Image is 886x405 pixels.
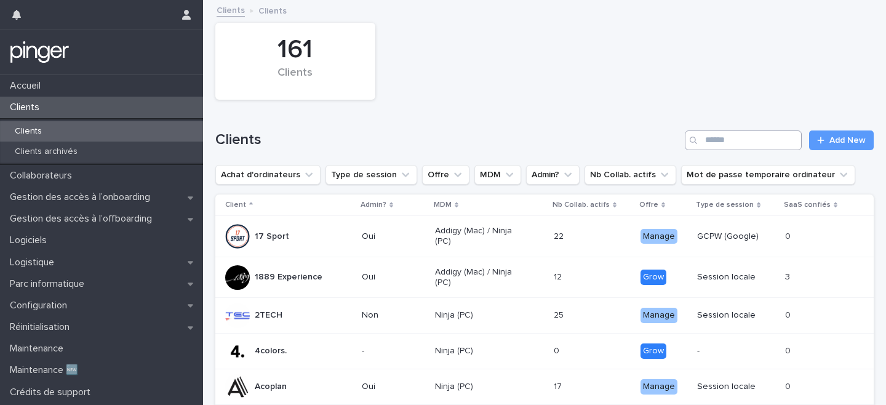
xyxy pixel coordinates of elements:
p: Type de session [696,198,754,212]
p: Maintenance 🆕 [5,364,88,376]
p: GCPW (Google) [697,231,775,242]
p: 17 [554,379,564,392]
tr: 2TECHNonNinja (PC)2525 ManageSession locale00 [215,298,874,334]
p: Crédits de support [5,387,100,398]
p: MDM [434,198,452,212]
p: Réinitialisation [5,321,79,333]
p: Clients [5,126,52,137]
p: 0 [785,308,793,321]
div: Manage [641,308,677,323]
p: Client [225,198,246,212]
p: Admin? [361,198,386,212]
p: 17 Sport [255,231,289,242]
p: 4colors. [255,346,287,356]
p: Acoplan [255,382,287,392]
tr: AcoplanOuiNinja (PC)1717 ManageSession locale00 [215,369,874,404]
p: - [362,346,425,356]
div: Grow [641,343,666,359]
button: Type de session [325,165,417,185]
p: SaaS confiés [784,198,831,212]
div: Clients [236,66,354,92]
p: Session locale [697,382,775,392]
p: Accueil [5,80,50,92]
p: Parc informatique [5,278,94,290]
p: Offre [639,198,658,212]
p: Session locale [697,310,775,321]
p: Clients [258,3,287,17]
p: Ninja (PC) [435,310,523,321]
p: Logiciels [5,235,57,246]
p: Configuration [5,300,77,311]
p: Oui [362,382,425,392]
button: Nb Collab. actifs [585,165,676,185]
p: 1889 Experience [255,272,322,283]
p: 3 [785,270,792,283]
button: Admin? [526,165,580,185]
p: Oui [362,231,425,242]
a: Add New [809,130,874,150]
div: Manage [641,379,677,395]
a: Clients [217,2,245,17]
tr: 17 SportOuiAddigy (Mac) / Ninja (PC)2222 ManageGCPW (Google)00 [215,216,874,257]
p: Gestion des accès à l’onboarding [5,191,160,203]
p: 22 [554,229,566,242]
button: MDM [474,165,521,185]
p: 2TECH [255,310,282,321]
div: 161 [236,34,354,65]
p: Gestion des accès à l’offboarding [5,213,162,225]
p: Addigy (Mac) / Ninja (PC) [435,226,523,247]
p: 12 [554,270,564,283]
p: Nb Collab. actifs [553,198,610,212]
p: Addigy (Mac) / Ninja (PC) [435,267,523,288]
button: Achat d'ordinateurs [215,165,321,185]
span: Add New [829,136,866,145]
p: Non [362,310,425,321]
tr: 1889 ExperienceOuiAddigy (Mac) / Ninja (PC)1212 GrowSession locale33 [215,257,874,298]
button: Offre [422,165,469,185]
p: Collaborateurs [5,170,82,182]
p: 0 [785,379,793,392]
p: Ninja (PC) [435,346,523,356]
p: Ninja (PC) [435,382,523,392]
div: Manage [641,229,677,244]
p: Logistique [5,257,64,268]
p: Clients [5,102,49,113]
p: Session locale [697,272,775,283]
img: mTgBEunGTSyRkCgitkcU [10,40,70,65]
p: 25 [554,308,566,321]
div: Grow [641,270,666,285]
p: 0 [785,343,793,356]
tr: 4colors.-Ninja (PC)00 Grow-00 [215,334,874,369]
p: Oui [362,272,425,283]
p: Maintenance [5,343,73,355]
p: Clients archivés [5,146,87,157]
h1: Clients [215,131,680,149]
p: - [697,346,775,356]
p: 0 [554,343,562,356]
button: Mot de passe temporaire ordinateur [681,165,855,185]
p: 0 [785,229,793,242]
input: Search [685,130,802,150]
